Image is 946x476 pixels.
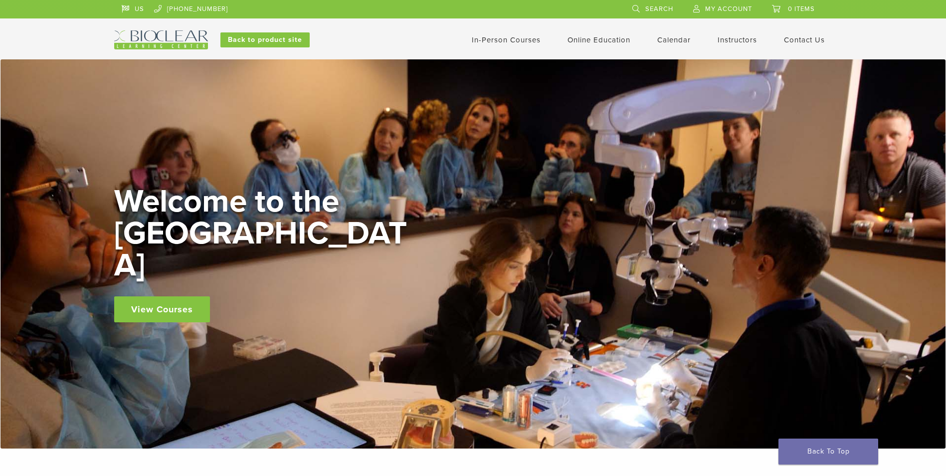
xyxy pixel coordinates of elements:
[220,32,310,47] a: Back to product site
[705,5,752,13] span: My Account
[472,35,541,44] a: In-Person Courses
[568,35,630,44] a: Online Education
[114,296,210,322] a: View Courses
[788,5,815,13] span: 0 items
[114,186,413,281] h2: Welcome to the [GEOGRAPHIC_DATA]
[645,5,673,13] span: Search
[778,439,878,465] a: Back To Top
[657,35,691,44] a: Calendar
[718,35,757,44] a: Instructors
[114,30,208,49] img: Bioclear
[784,35,825,44] a: Contact Us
